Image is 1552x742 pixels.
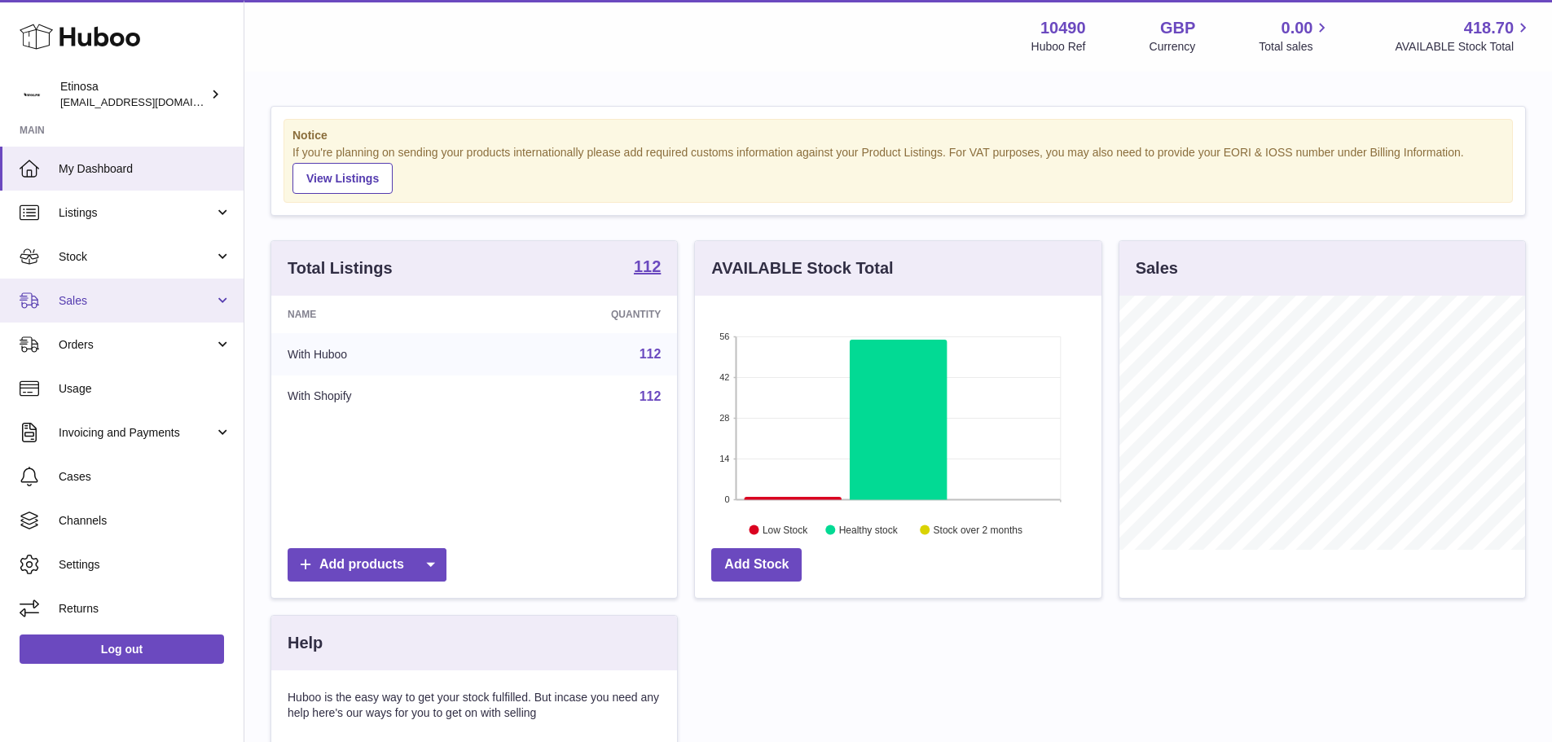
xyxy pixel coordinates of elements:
a: Log out [20,634,224,664]
strong: GBP [1160,17,1195,39]
text: Stock over 2 months [934,524,1022,535]
span: Sales [59,293,214,309]
text: 28 [720,413,730,423]
text: 14 [720,454,730,463]
strong: Notice [292,128,1504,143]
text: 56 [720,331,730,341]
img: internalAdmin-10490@internal.huboo.com [20,82,44,107]
span: Orders [59,337,214,353]
text: Low Stock [763,524,808,535]
div: Etinosa [60,79,207,110]
h3: Total Listings [288,257,393,279]
td: With Huboo [271,333,490,375]
a: 0.00 Total sales [1259,17,1331,55]
a: 418.70 AVAILABLE Stock Total [1395,17,1532,55]
span: AVAILABLE Stock Total [1395,39,1532,55]
span: 0.00 [1282,17,1313,39]
div: Currency [1150,39,1196,55]
h3: AVAILABLE Stock Total [711,257,893,279]
a: 112 [640,389,662,403]
span: 418.70 [1464,17,1514,39]
a: Add Stock [711,548,802,582]
th: Name [271,296,490,333]
p: Huboo is the easy way to get your stock fulfilled. But incase you need any help here's our ways f... [288,690,661,721]
span: Usage [59,381,231,397]
a: 112 [640,347,662,361]
span: Total sales [1259,39,1331,55]
span: Invoicing and Payments [59,425,214,441]
div: Huboo Ref [1031,39,1086,55]
span: Listings [59,205,214,221]
a: View Listings [292,163,393,194]
h3: Help [288,632,323,654]
div: If you're planning on sending your products internationally please add required customs informati... [292,145,1504,194]
text: 42 [720,372,730,382]
a: 112 [634,258,661,278]
h3: Sales [1136,257,1178,279]
span: Cases [59,469,231,485]
strong: 112 [634,258,661,274]
text: 0 [725,494,730,504]
th: Quantity [490,296,678,333]
span: Returns [59,601,231,617]
td: With Shopify [271,375,490,418]
span: My Dashboard [59,161,231,177]
a: Add products [288,548,446,582]
span: Stock [59,249,214,265]
span: Settings [59,557,231,573]
span: [EMAIL_ADDRESS][DOMAIN_NAME] [60,95,240,108]
span: Channels [59,513,231,529]
strong: 10490 [1040,17,1086,39]
text: Healthy stock [839,524,899,535]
